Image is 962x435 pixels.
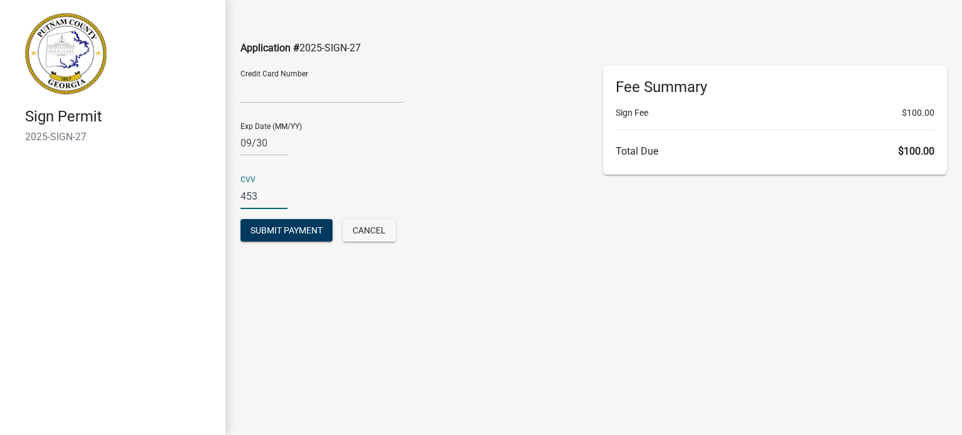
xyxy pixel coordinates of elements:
h6: Fee Summary [616,78,934,96]
span: Application # [240,42,299,54]
span: $100.00 [902,106,934,120]
label: Credit Card Number [240,70,308,78]
h6: 2025-SIGN-27 [25,131,215,143]
span: Cancel [353,225,386,235]
h4: Sign Permit [25,108,215,126]
h6: Total Due [616,145,934,157]
span: 2025-SIGN-27 [299,42,361,54]
button: Cancel [343,219,396,242]
button: Submit Payment [240,219,333,242]
span: Submit Payment [251,225,323,235]
li: Sign Fee [616,106,934,120]
span: $100.00 [898,145,934,157]
img: Putnam County, Georgia [25,13,106,95]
